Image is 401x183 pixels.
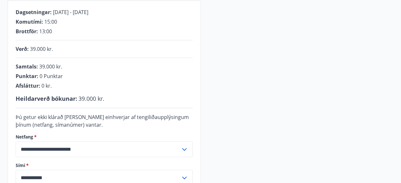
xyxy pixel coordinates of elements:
span: 0 Punktar [40,73,63,80]
label: Netfang [16,134,193,140]
span: 39.000 kr. [39,63,62,70]
span: Dagsetningar : [16,9,52,16]
span: 15:00 [44,18,57,25]
span: Komutími : [16,18,43,25]
span: 39.000 kr. [78,95,104,102]
span: Samtals : [16,63,38,70]
span: Brottför : [16,28,38,35]
span: Punktar : [16,73,38,80]
span: 0 kr. [41,82,52,89]
span: Afsláttur : [16,82,40,89]
span: [DATE] - [DATE] [53,9,88,16]
span: Þú getur ekki klárað [PERSON_NAME] einhverjar af tengiliðaupplýsingum þínum (netfang, símanúmer) ... [16,114,189,128]
label: Sími [16,162,193,169]
span: 39.000 kr. [30,45,53,52]
span: 13:00 [39,28,52,35]
span: Verð : [16,45,29,52]
span: Heildarverð bókunar : [16,95,77,102]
